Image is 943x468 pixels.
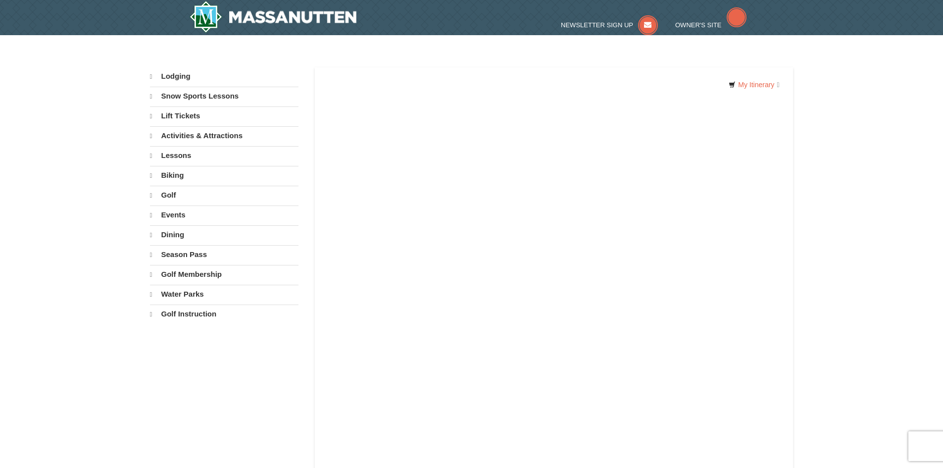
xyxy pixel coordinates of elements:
[561,21,633,29] span: Newsletter Sign Up
[561,21,658,29] a: Newsletter Sign Up
[150,146,298,165] a: Lessons
[150,186,298,205] a: Golf
[675,21,746,29] a: Owner's Site
[150,166,298,185] a: Biking
[190,1,357,33] a: Massanutten Resort
[150,67,298,86] a: Lodging
[150,206,298,224] a: Events
[150,87,298,105] a: Snow Sports Lessons
[150,245,298,264] a: Season Pass
[675,21,722,29] span: Owner's Site
[150,305,298,323] a: Golf Instruction
[190,1,357,33] img: Massanutten Resort Logo
[150,285,298,304] a: Water Parks
[150,106,298,125] a: Lift Tickets
[150,225,298,244] a: Dining
[150,265,298,284] a: Golf Membership
[722,77,786,92] a: My Itinerary
[150,126,298,145] a: Activities & Attractions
